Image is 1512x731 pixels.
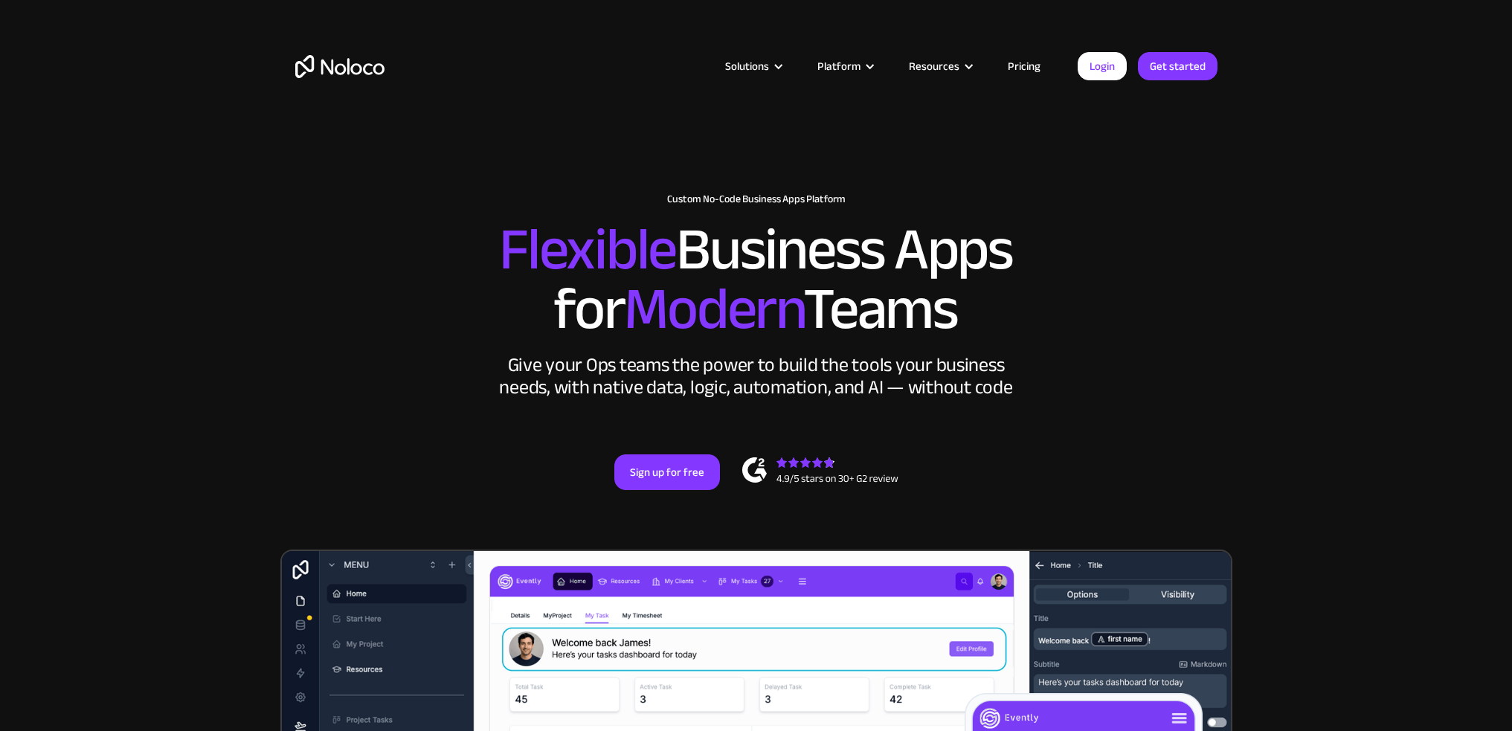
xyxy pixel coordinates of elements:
div: Solutions [707,57,799,76]
div: Give your Ops teams the power to build the tools your business needs, with native data, logic, au... [496,354,1017,399]
a: Login [1078,52,1127,80]
div: Platform [799,57,890,76]
div: Resources [909,57,959,76]
span: Modern [624,254,803,364]
a: home [295,55,385,78]
span: Flexible [499,194,676,305]
a: Pricing [989,57,1059,76]
a: Sign up for free [614,454,720,490]
h2: Business Apps for Teams [295,220,1217,339]
div: Solutions [725,57,769,76]
div: Platform [817,57,860,76]
a: Get started [1138,52,1217,80]
div: Resources [890,57,989,76]
h1: Custom No-Code Business Apps Platform [295,193,1217,205]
